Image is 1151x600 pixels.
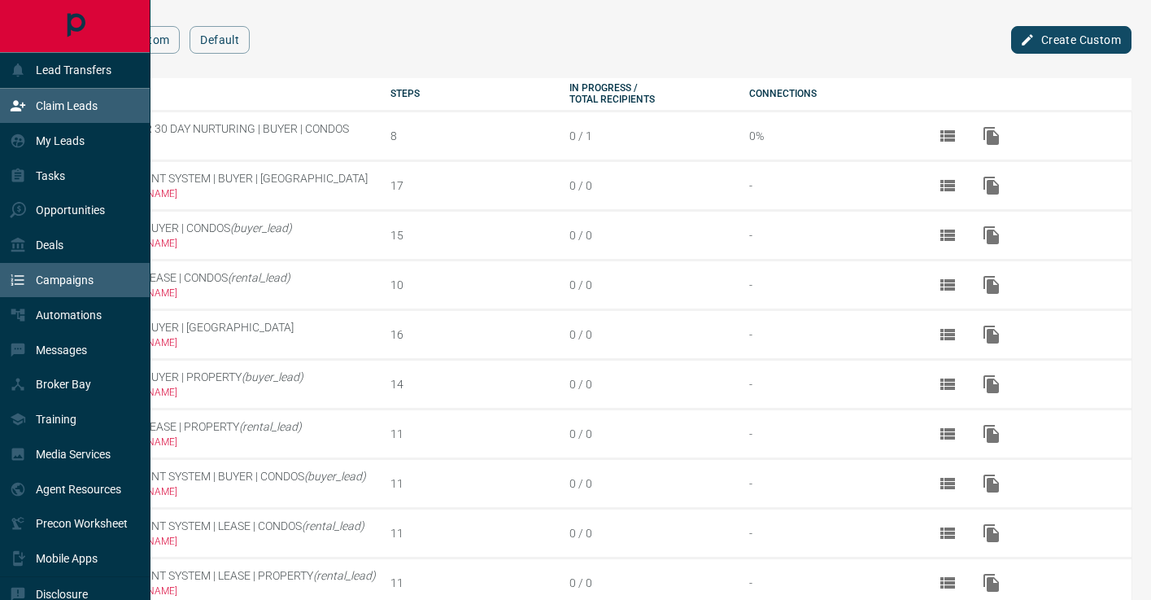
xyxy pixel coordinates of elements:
button: View Details [928,365,967,404]
th: actions [916,78,1131,111]
td: 0 / 0 [557,160,737,210]
em: (rental_lead) [302,519,364,532]
button: View Details [928,315,967,354]
div: 11 [390,576,558,589]
td: HAPPY HOUR | LEASE | CONDOS [55,260,378,309]
div: Default [68,138,378,150]
div: 11 [390,527,558,540]
button: Duplicate [972,166,1011,205]
td: - [737,309,917,359]
div: Default - [DOMAIN_NAME] [68,486,378,497]
em: (buyer_lead) [242,370,303,383]
button: View Details [928,464,967,503]
em: (buyer_lead) [304,470,366,483]
em: (rental_lead) [239,420,302,433]
th: Connections [737,78,917,111]
td: - [737,508,917,558]
button: View Details [928,414,967,453]
td: 0 / 0 [557,309,737,359]
td: GENERIC BUYER 30 DAY NURTURING | BUYER | CONDOS [55,111,378,160]
button: View Details [928,514,967,553]
td: - [737,160,917,210]
td: 0 / 0 [557,359,737,409]
button: Duplicate [972,464,1011,503]
div: 17 [390,179,558,192]
button: Duplicate [972,216,1011,255]
div: 15 [390,229,558,242]
button: Duplicate [972,514,1011,553]
td: 0% [737,111,917,160]
div: 10 [390,278,558,291]
button: View Details [928,116,967,155]
button: View Details [928,166,967,205]
td: HAPPY HOUR | BUYER | [GEOGRAPHIC_DATA] [55,309,378,359]
td: LEAD TOUCHPOINT SYSTEM | BUYER | CONDOS [55,458,378,508]
em: (rental_lead) [228,271,290,284]
td: - [737,210,917,260]
div: Default - [DOMAIN_NAME] [68,337,378,348]
td: HAPPY HOUR | BUYER | CONDOS [55,210,378,260]
td: 0 / 0 [557,458,737,508]
td: 0 / 0 [557,210,737,260]
td: - [737,359,917,409]
td: LEAD TOUCHPOINT SYSTEM | BUYER | [GEOGRAPHIC_DATA] [55,160,378,210]
td: 0 / 0 [557,260,737,309]
td: 0 / 0 [557,409,737,458]
div: Default - [DOMAIN_NAME] [68,436,378,448]
div: Default - [DOMAIN_NAME] [68,287,378,299]
td: HAPPY HOUR | BUYER | PROPERTY [55,359,378,409]
div: Default - [DOMAIN_NAME] [68,188,378,199]
div: 11 [390,427,558,440]
div: Default - [DOMAIN_NAME] [68,536,378,547]
button: Duplicate [972,414,1011,453]
th: Campaign [55,78,378,111]
div: Default - [DOMAIN_NAME] [68,585,378,597]
td: HAPPY HOUR | LEASE | PROPERTY [55,409,378,458]
div: 14 [390,378,558,391]
td: - [737,458,917,508]
button: Duplicate [972,265,1011,304]
button: Default [190,26,250,54]
em: (buyer_lead) [230,221,292,234]
button: Duplicate [972,365,1011,404]
div: 8 [390,129,558,142]
div: 16 [390,328,558,341]
button: Duplicate [972,315,1011,354]
em: (rental_lead) [313,569,376,582]
td: - [737,260,917,309]
div: Default - [DOMAIN_NAME] [68,387,378,398]
td: 0 / 1 [557,111,737,160]
td: LEAD TOUCHPOINT SYSTEM | LEASE | CONDOS [55,508,378,558]
div: 11 [390,477,558,490]
div: Default - [DOMAIN_NAME] [68,238,378,249]
th: In Progress / Total Recipients [557,78,737,111]
button: Duplicate [972,116,1011,155]
button: Create Custom [1011,26,1131,54]
button: View Details [928,216,967,255]
td: 0 / 0 [557,508,737,558]
button: View Details [928,265,967,304]
td: - [737,409,917,458]
th: Steps [378,78,558,111]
